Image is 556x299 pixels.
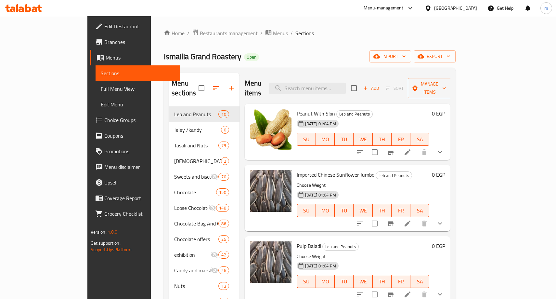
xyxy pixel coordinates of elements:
a: Edit menu item [404,220,411,227]
div: Chocolate Bag And Candy86 [169,216,239,231]
span: Select section [347,81,361,95]
span: WE [356,135,370,144]
span: 0 [221,127,229,133]
span: Leb and Peanuts [174,110,218,118]
span: 42 [219,252,228,258]
button: WE [354,275,372,288]
span: MO [318,277,332,286]
a: Edit Menu [96,97,180,112]
li: / [187,29,189,37]
div: items [218,251,229,259]
div: items [218,220,229,227]
div: items [218,173,229,181]
div: Leb and Peanuts10 [169,106,239,122]
a: Coverage Report [90,190,180,206]
span: Menu disclaimer [104,163,175,171]
button: Add [361,83,381,93]
a: Coupons [90,128,180,143]
span: 2 [221,158,229,164]
button: TU [335,204,354,217]
button: TH [373,133,392,146]
div: Yamish Ramadan [174,157,221,165]
span: SA [413,135,427,144]
span: TH [375,135,389,144]
svg: Show Choices [436,291,444,298]
p: Choose Weight [297,181,430,189]
button: Branch-specific-item [383,216,398,231]
div: Chocolate150 [169,184,239,200]
span: Coupons [104,132,175,140]
span: Chocolate offers [174,235,218,243]
span: Sweets and biscuits [174,173,211,181]
span: Full Menu View [101,85,175,93]
span: SU [300,135,313,144]
span: 86 [219,221,228,227]
button: WE [354,204,372,217]
button: MO [316,133,335,146]
div: [DEMOGRAPHIC_DATA][PERSON_NAME][DATE]2 [169,153,239,169]
div: items [218,282,229,290]
h6: 0 EGP [432,241,445,251]
span: Branches [104,38,175,46]
span: Select to update [368,217,381,230]
span: FR [394,206,408,215]
div: [GEOGRAPHIC_DATA] [434,5,477,12]
span: [DATE] 01:04 PM [303,192,339,198]
span: FR [394,135,408,144]
div: Chocolate offers25 [169,231,239,247]
button: SU [297,275,316,288]
span: Sections [295,29,314,37]
button: TH [373,275,392,288]
span: Select all sections [195,81,208,95]
button: TH [373,204,392,217]
a: Edit Restaurant [90,19,180,34]
div: items [221,126,229,134]
button: show more [432,144,448,160]
a: Full Menu View [96,81,180,97]
span: Peanut With Skin [297,109,335,118]
span: Restaurants management [200,29,258,37]
button: SA [410,204,429,217]
span: MO [318,206,332,215]
span: WE [356,277,370,286]
span: Coverage Report [104,194,175,202]
div: Sweets and biscuits70 [169,169,239,184]
input: search [269,83,346,94]
span: Imported Chinese Sunflower Jumbo [297,170,374,180]
button: sort-choices [352,216,368,231]
span: export [419,52,450,61]
span: WE [356,206,370,215]
span: TH [375,277,389,286]
img: Imported Chinese Sunflower Jumbo [250,170,291,212]
button: FR [392,133,410,146]
div: items [216,204,229,212]
span: Version: [91,228,107,236]
button: Branch-specific-item [383,144,398,160]
span: TU [337,135,351,144]
span: Loose Chocolate and Candy [174,204,208,212]
span: TU [337,206,351,215]
div: Chocolate Bag And Candy [174,220,218,227]
span: 10 [219,111,228,117]
svg: Show Choices [436,148,444,156]
span: Nuts [174,282,218,290]
div: items [218,142,229,149]
a: Edit menu item [404,148,411,156]
li: / [260,29,263,37]
span: Open [244,54,259,60]
button: show more [432,216,448,231]
span: Add item [361,83,381,93]
h2: Menu items [245,78,262,98]
div: Jeley /kandy [174,126,221,134]
button: TU [335,275,354,288]
span: 148 [216,205,228,211]
span: FR [394,277,408,286]
span: Leb and Peanuts [323,243,358,251]
span: import [375,52,406,61]
span: Menus [273,29,288,37]
span: Grocery Checklist [104,210,175,218]
span: Tasali and Nuts [174,142,218,149]
div: Leb and Peanuts [336,110,373,118]
a: Menus [265,29,288,37]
